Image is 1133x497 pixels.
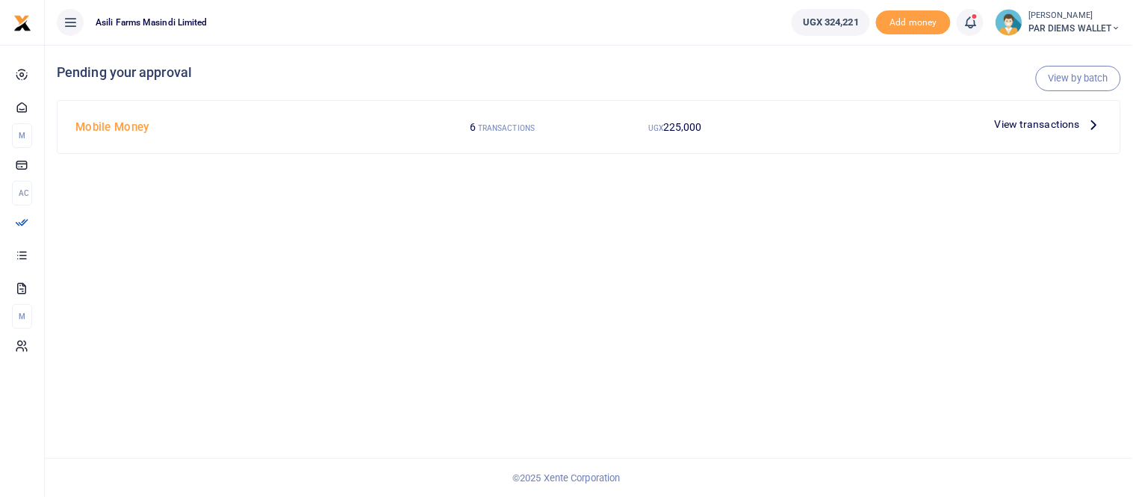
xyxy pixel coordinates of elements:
li: Toup your wallet [876,10,951,35]
span: 6 [470,121,476,133]
li: Ac [12,181,32,206]
span: Add money [876,10,951,35]
li: M [12,304,32,329]
small: [PERSON_NAME] [1028,10,1121,22]
span: View transactions [995,116,1080,132]
a: Add money [876,16,951,27]
img: profile-user [996,9,1022,36]
img: logo-small [13,14,31,32]
a: profile-user [PERSON_NAME] PAR DIEMS WALLET [996,9,1121,36]
li: M [12,123,32,148]
span: PAR DIEMS WALLET [1028,22,1121,35]
li: Wallet ballance [786,9,876,36]
span: Asili Farms Masindi Limited [90,16,214,29]
h4: Mobile Money [75,119,410,135]
small: UGX [649,124,663,132]
span: UGX 324,221 [803,15,859,30]
a: UGX 324,221 [792,9,870,36]
h4: Pending your approval [57,64,1121,81]
span: 225,000 [663,121,702,133]
small: TRANSACTIONS [478,124,535,132]
a: View by batch [1036,66,1121,91]
a: logo-small logo-large logo-large [13,16,31,28]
